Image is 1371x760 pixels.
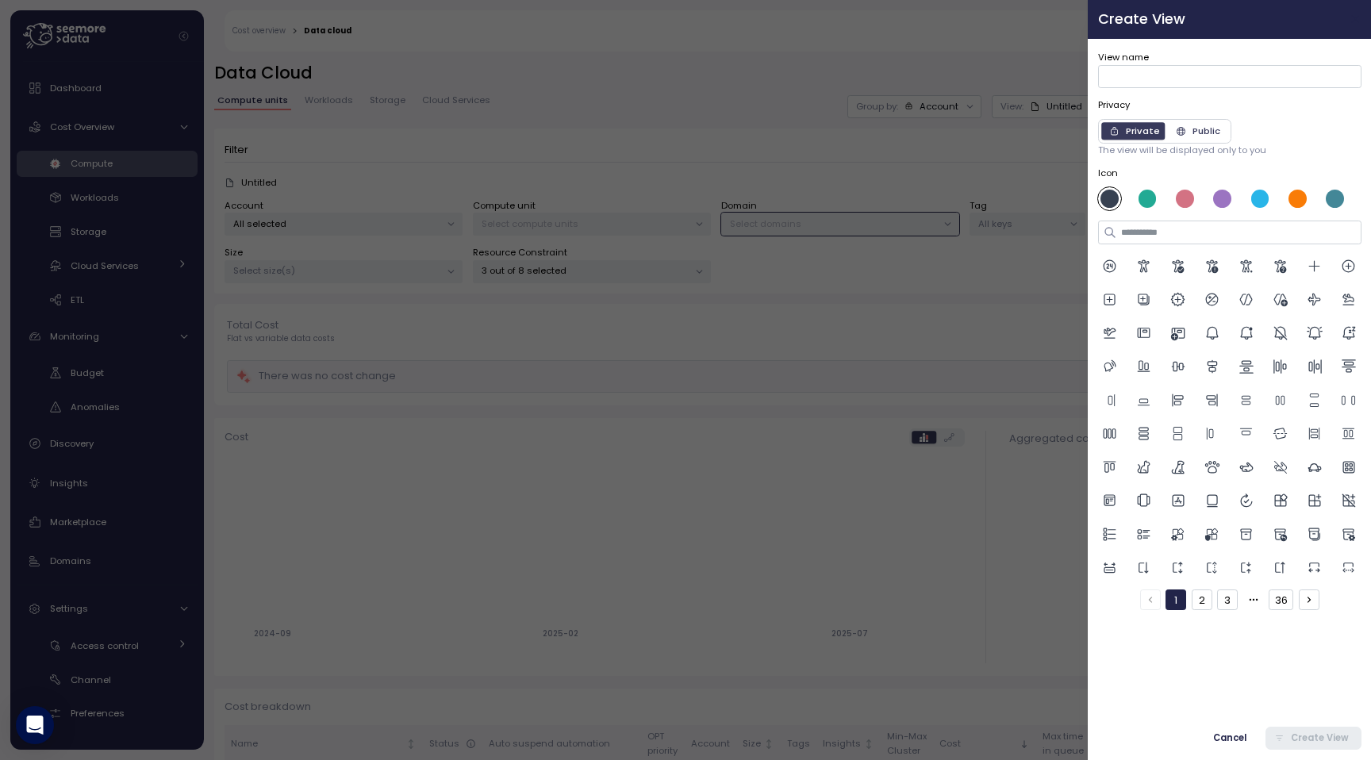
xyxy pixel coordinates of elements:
h2: Create View [1098,12,1336,26]
button: 3 [1217,589,1238,610]
div: Public [1175,125,1219,139]
label: View name [1098,51,1149,65]
button: Create View [1265,727,1361,750]
button: 2 [1191,589,1212,610]
p: The view will be displayed only to you [1098,144,1361,156]
button: 1 [1166,589,1186,610]
div: Private [1109,125,1160,139]
span: Create View [1290,727,1348,749]
button: Cancel [1200,727,1258,750]
button: 36 [1269,589,1293,610]
span: Cancel [1213,727,1246,749]
div: Open Intercom Messenger [16,706,54,744]
label: Icon [1098,167,1361,181]
label: Privacy [1098,98,1361,113]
